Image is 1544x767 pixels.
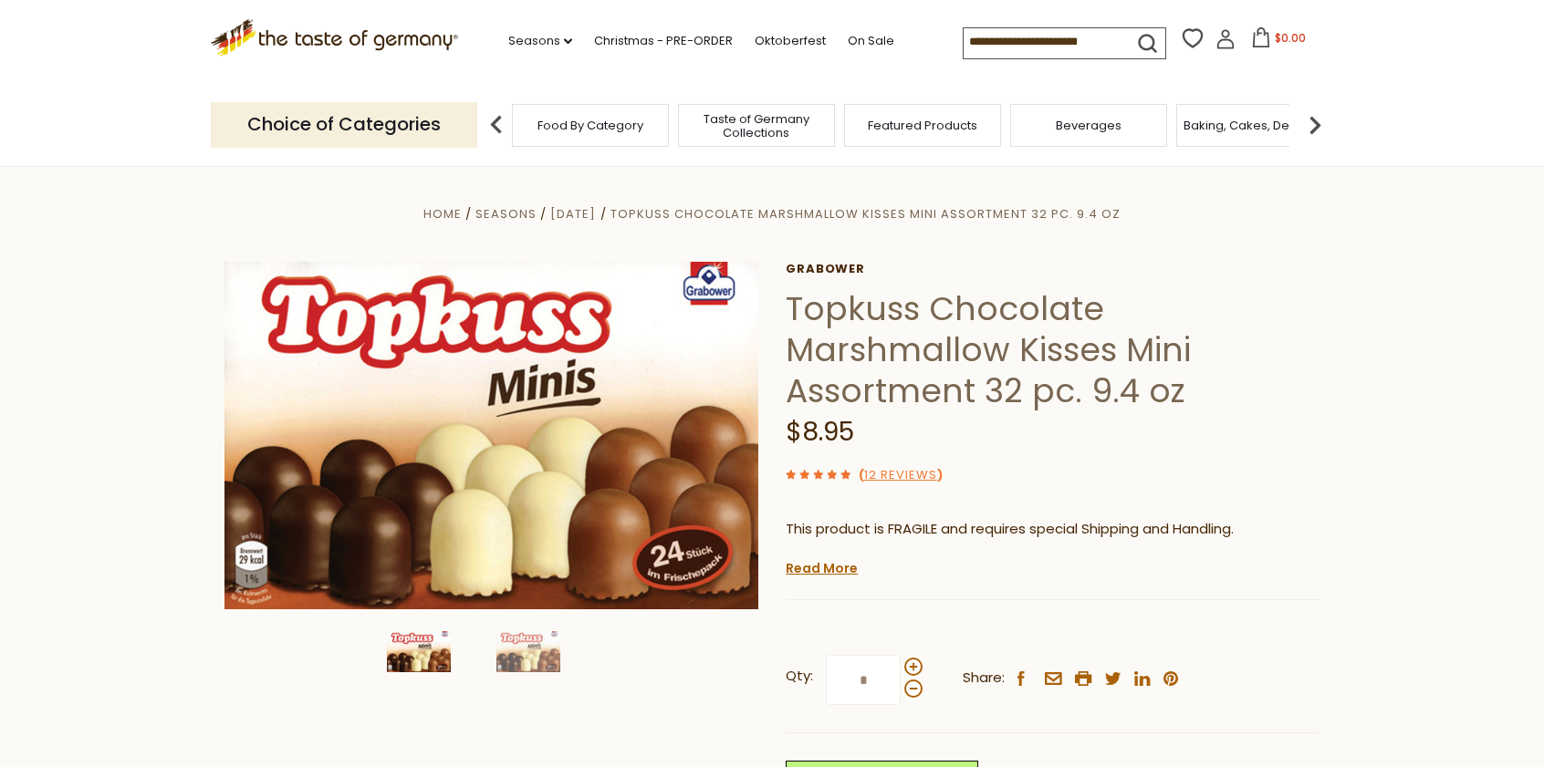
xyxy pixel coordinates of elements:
[859,466,943,483] span: ( )
[610,205,1121,223] a: Topkuss Chocolate Marshmallow Kisses Mini Assortment 32 pc. 9.4 oz
[478,107,515,143] img: previous arrow
[683,112,829,140] a: Taste of Germany Collections
[864,466,937,485] a: 12 Reviews
[963,667,1005,689] span: Share:
[786,288,1320,411] h1: Topkuss Chocolate Marshmallow Kisses Mini Assortment 32 pc. 9.4 oz
[423,205,462,223] a: Home
[550,205,596,223] a: [DATE]
[868,119,977,132] a: Featured Products
[826,655,901,705] input: Qty:
[803,555,1320,577] li: We will ship this product in heat-protective, cushioned packaging and ice during warm weather mon...
[786,414,854,450] span: $8.95
[508,31,572,51] a: Seasons
[594,31,733,51] a: Christmas - PRE-ORDER
[1239,27,1317,55] button: $0.00
[475,205,537,223] a: Seasons
[786,262,1320,276] a: Grabower
[1056,119,1121,132] a: Beverages
[224,262,758,609] img: Topkuss Chocolate Marshmellow Kisses (4 units)
[786,559,858,577] a: Read More
[387,631,451,673] img: Topkuss Chocolate Marshmellow Kisses (4 units)
[1184,119,1325,132] a: Baking, Cakes, Desserts
[496,631,560,673] img: Topkuss Minis Chocolate Kisses in three varieties
[848,31,894,51] a: On Sale
[1275,30,1306,46] span: $0.00
[786,665,813,688] strong: Qty:
[537,119,643,132] a: Food By Category
[1297,107,1333,143] img: next arrow
[211,102,477,147] p: Choice of Categories
[755,31,826,51] a: Oktoberfest
[786,518,1320,541] p: This product is FRAGILE and requires special Shipping and Handling.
